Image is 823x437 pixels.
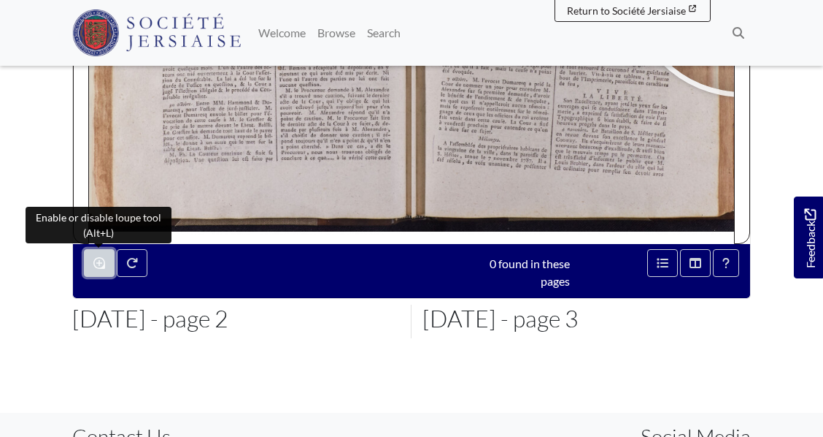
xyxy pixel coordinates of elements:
h2: [DATE] - page 2 [72,305,401,332]
span: Return to Société Jersiaise [567,4,686,17]
a: Would you like to provide feedback? [794,197,823,278]
button: Enable or disable loupe tool (Alt+L) [84,249,115,277]
a: Société Jersiaise logo [72,6,241,60]
button: Thumbnails [680,249,711,277]
span: Feedback [801,209,819,268]
a: Welcome [252,18,312,47]
h2: [DATE] - page 3 [422,305,751,332]
button: Help [713,249,739,277]
button: Open metadata window [647,249,678,277]
div: Enable or disable loupe tool (Alt+L) [26,207,171,243]
button: Rotate the book [117,249,147,277]
a: Search [361,18,406,47]
div: 0 found in these pages [449,249,581,290]
img: Société Jersiaise [72,9,241,56]
a: Browse [312,18,361,47]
